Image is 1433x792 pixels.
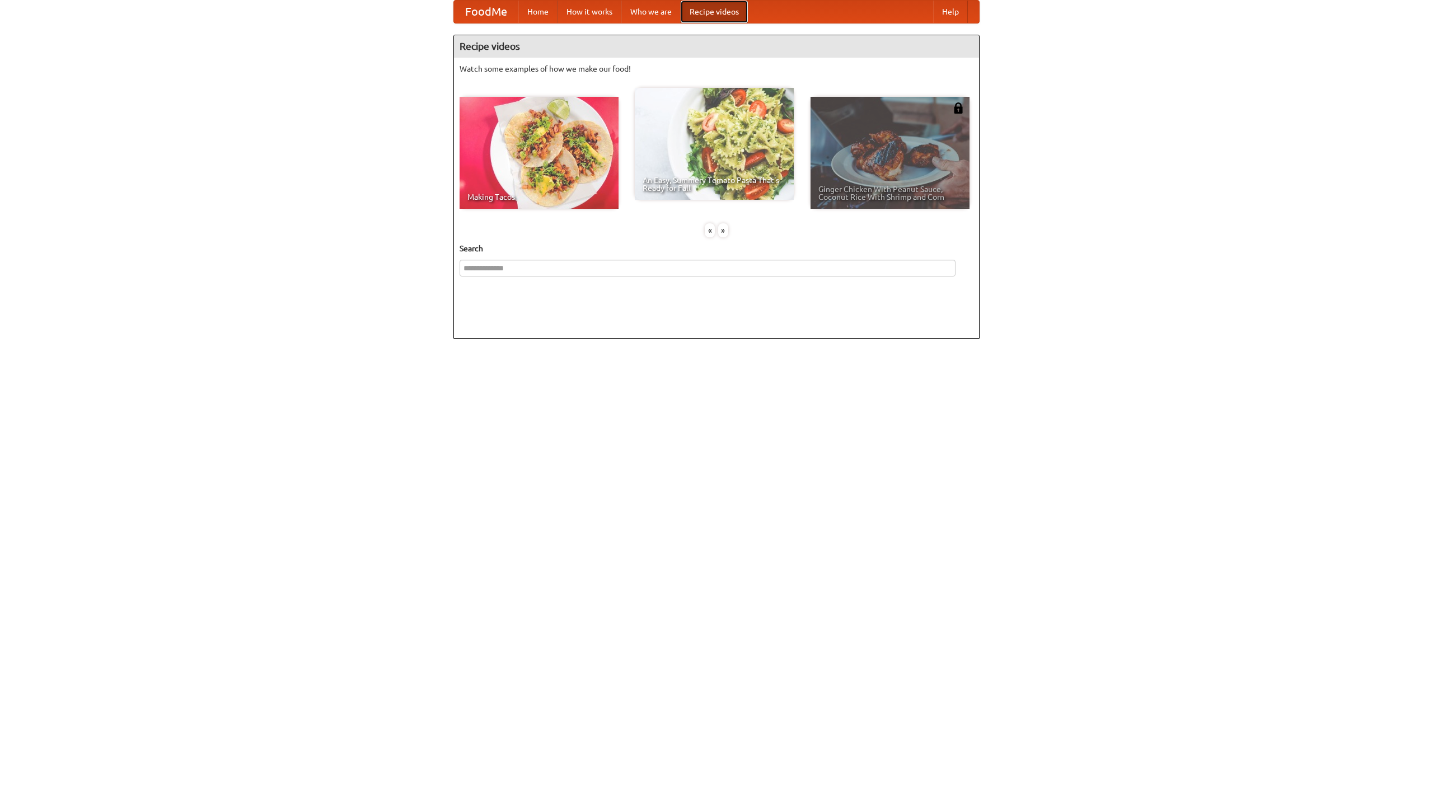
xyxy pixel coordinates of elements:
a: Help [933,1,968,23]
a: Who we are [621,1,681,23]
a: An Easy, Summery Tomato Pasta That's Ready for Fall [635,88,794,200]
img: 483408.png [953,102,964,114]
a: Making Tacos [460,97,619,209]
div: « [705,223,715,237]
a: Recipe videos [681,1,748,23]
a: Home [518,1,558,23]
span: An Easy, Summery Tomato Pasta That's Ready for Fall [643,176,786,192]
a: How it works [558,1,621,23]
span: Making Tacos [467,193,611,201]
p: Watch some examples of how we make our food! [460,63,973,74]
a: FoodMe [454,1,518,23]
h4: Recipe videos [454,35,979,58]
h5: Search [460,243,973,254]
div: » [718,223,728,237]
